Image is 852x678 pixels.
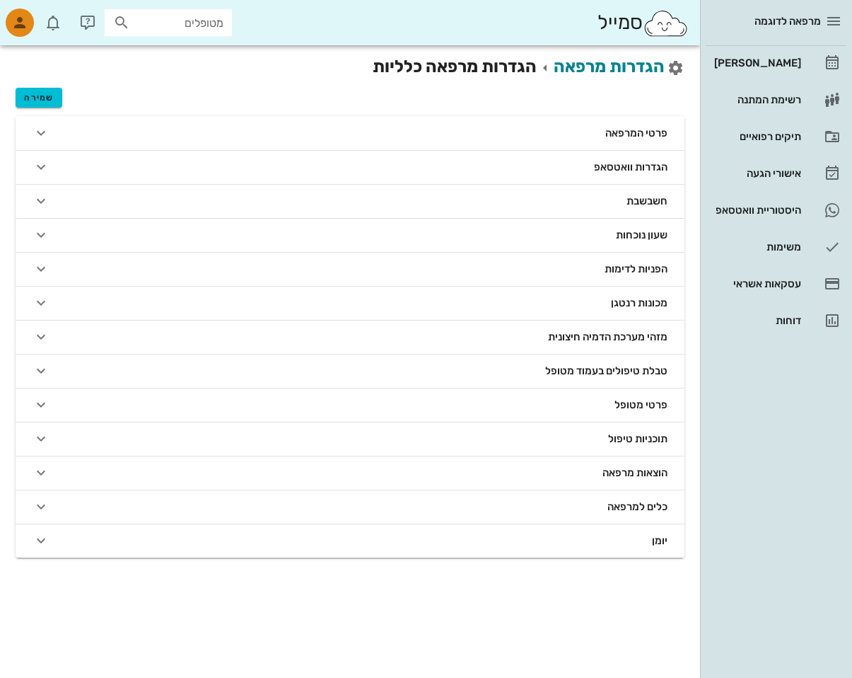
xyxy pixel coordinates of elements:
span: תג [42,11,50,20]
div: רשימת המתנה [711,94,801,105]
a: דוחות [706,304,846,338]
button: שמירה [16,88,62,108]
h2: הגדרות מרפאה כלליות [373,54,684,79]
div: סמייל [597,8,689,38]
a: תגמשימות [706,230,846,264]
button: טבלת טיפולים בעמוד מטופל [16,354,684,388]
button: כלים למרפאה [16,490,684,524]
div: משימות [711,241,801,253]
a: אישורי הגעה [706,156,846,190]
a: תיקים רפואיים [706,120,846,154]
div: תיקים רפואיים [711,131,801,142]
button: מזהי מערכת הדמיה חיצונית [16,320,684,354]
button: שעון נוכחות [16,218,684,252]
button: מכונות רנטגן [16,286,684,320]
button: הפניות לדימות [16,252,684,286]
a: רשימת המתנה [706,83,846,117]
button: הגדרות וואטסאפ [16,150,684,184]
button: פרטי מטופל [16,388,684,422]
button: יומן [16,524,684,558]
button: פרטי המרפאה [16,116,684,150]
div: [PERSON_NAME] [711,57,801,69]
div: היסטוריית וואטסאפ [711,205,801,216]
a: הגדרות מרפאה [554,57,665,76]
button: תוכניות טיפול [16,422,684,456]
img: SmileCloud logo [643,9,689,38]
a: [PERSON_NAME] [706,46,846,80]
div: עסקאות אשראי [711,278,801,289]
button: הוצאות מרפאה [16,456,684,490]
div: אישורי הגעה [711,168,801,179]
span: שמירה [24,93,53,103]
a: עסקאות אשראי [706,267,846,301]
div: דוחות [711,315,801,326]
button: חשבשבת [16,184,684,218]
span: מרפאה לדוגמה [754,15,821,28]
a: היסטוריית וואטסאפ [706,193,846,227]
